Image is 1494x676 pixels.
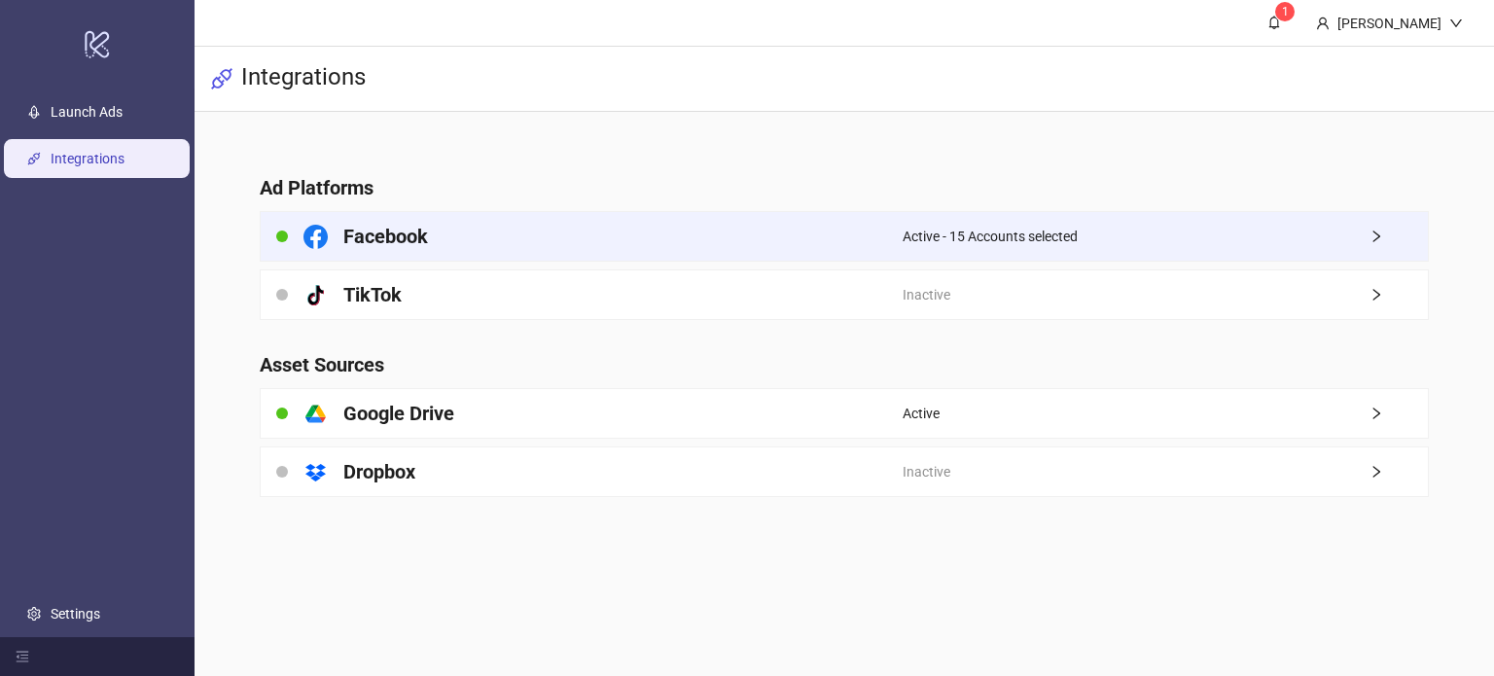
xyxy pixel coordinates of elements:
span: bell [1267,16,1281,29]
a: TikTokInactiveright [260,269,1428,320]
span: Inactive [903,461,950,482]
h3: Integrations [241,62,366,95]
span: user [1316,17,1330,30]
h4: Facebook [343,223,428,250]
span: api [210,67,233,90]
span: right [1369,288,1428,302]
h4: Ad Platforms [260,174,1428,201]
h4: Dropbox [343,458,415,485]
span: right [1369,465,1428,479]
span: down [1449,17,1463,30]
span: Active [903,403,940,424]
h4: Asset Sources [260,351,1428,378]
a: DropboxInactiveright [260,446,1428,497]
h4: TikTok [343,281,402,308]
a: FacebookActive - 15 Accounts selectedright [260,211,1428,262]
a: Launch Ads [51,104,123,120]
a: Settings [51,606,100,622]
span: right [1369,230,1428,243]
div: [PERSON_NAME] [1330,13,1449,34]
span: Active - 15 Accounts selected [903,226,1078,247]
span: Inactive [903,284,950,305]
sup: 1 [1275,2,1295,21]
a: Integrations [51,151,124,166]
span: menu-fold [16,650,29,663]
span: right [1369,407,1428,420]
h4: Google Drive [343,400,454,427]
a: Google DriveActiveright [260,388,1428,439]
span: 1 [1282,5,1289,18]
